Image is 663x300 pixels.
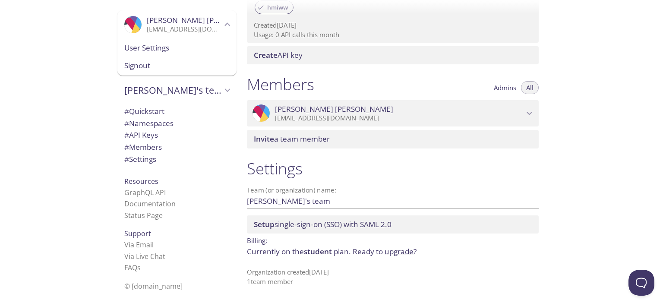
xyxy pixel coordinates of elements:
span: Signout [124,60,230,71]
span: Namespaces [124,118,174,128]
a: Via Live Chat [124,252,165,261]
span: student [304,246,332,256]
div: API Keys [117,129,237,141]
span: # [124,118,129,128]
span: User Settings [124,42,230,54]
button: Admins [489,81,521,94]
div: Create API Key [247,46,539,64]
a: Status Page [124,211,163,220]
div: Nabin shrestha [117,10,237,39]
span: Support [124,229,151,238]
div: Nabin shrestha [247,100,539,127]
p: Billing: [247,234,539,246]
div: Nabin's team [117,79,237,101]
a: FAQ [124,263,141,272]
span: Invite [254,134,274,144]
span: s [137,263,141,272]
span: API key [254,50,303,60]
span: Settings [124,154,156,164]
span: # [124,154,129,164]
div: Invite a team member [247,130,539,148]
div: Signout [117,57,237,76]
span: a team member [254,134,330,144]
div: User Settings [117,39,237,57]
span: # [124,106,129,116]
h1: Settings [247,159,539,178]
a: Via Email [124,240,154,249]
span: Quickstart [124,106,164,116]
span: # [124,142,129,152]
p: Currently on the plan. [247,246,539,257]
a: GraphQL API [124,188,166,197]
span: Create [254,50,278,60]
div: Namespaces [117,117,237,129]
div: Team Settings [117,153,237,165]
span: Resources [124,177,158,186]
span: [PERSON_NAME] [PERSON_NAME] [275,104,393,114]
span: Ready to ? [353,246,417,256]
h1: Members [247,75,314,94]
p: [EMAIL_ADDRESS][DOMAIN_NAME] [275,114,524,123]
iframe: Help Scout Beacon - Open [628,270,654,296]
span: Members [124,142,162,152]
button: All [521,81,539,94]
span: API Keys [124,130,158,140]
a: upgrade [385,246,414,256]
p: [EMAIL_ADDRESS][DOMAIN_NAME] [147,25,222,34]
span: single-sign-on (SSO) with SAML 2.0 [254,219,391,229]
div: Setup SSO [247,215,539,234]
div: Quickstart [117,105,237,117]
span: [PERSON_NAME] [PERSON_NAME] [147,15,265,25]
span: # [124,130,129,140]
div: Members [117,141,237,153]
p: Usage: 0 API calls this month [254,30,532,39]
span: © [DOMAIN_NAME] [124,281,183,291]
a: Documentation [124,199,176,208]
label: Team (or organization) name: [247,187,337,193]
span: [PERSON_NAME]'s team [124,84,222,96]
p: Organization created [DATE] 1 team member [247,268,539,286]
span: Setup [254,219,275,229]
p: Created [DATE] [254,21,532,30]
